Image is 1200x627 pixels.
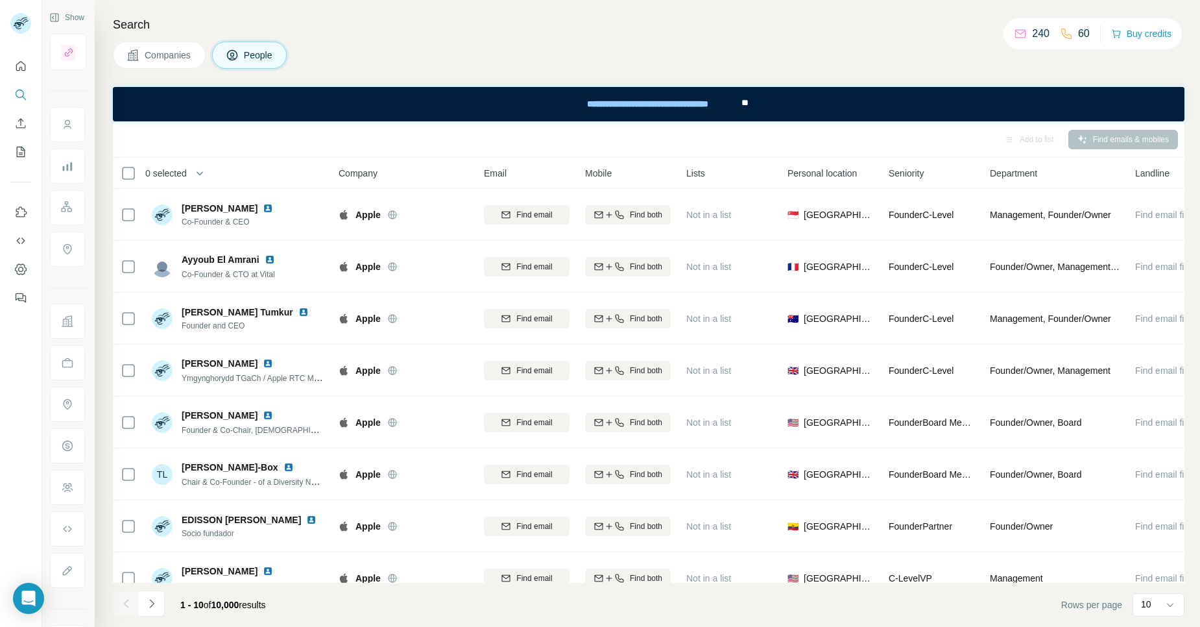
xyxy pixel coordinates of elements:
[180,600,204,610] span: 1 - 10
[787,260,798,273] span: 🇫🇷
[585,569,671,588] button: Find both
[889,365,954,376] span: Founder C-Level
[145,49,192,62] span: Companies
[787,364,798,377] span: 🇬🇧
[204,600,211,610] span: of
[686,210,731,220] span: Not in a list
[211,600,239,610] span: 10,000
[630,313,662,325] span: Find both
[263,410,273,421] img: LinkedIn logo
[339,573,349,584] img: Logo of Apple
[152,256,173,277] img: Avatar
[306,515,317,525] img: LinkedIn logo
[484,517,570,536] button: Find email
[990,416,1082,429] span: Founder/Owner, Board
[686,262,731,272] span: Not in a list
[889,469,983,480] span: Founder Board Member
[265,254,275,265] img: LinkedIn logo
[585,361,671,380] button: Find both
[804,416,873,429] span: [GEOGRAPHIC_DATA]
[516,313,552,325] span: Find email
[686,313,731,324] span: Not in a list
[40,8,93,27] button: Show
[804,260,873,273] span: [GEOGRAPHIC_DATA]
[516,572,552,584] span: Find email
[1135,573,1194,584] span: Find email first
[787,167,857,180] span: Personal location
[585,205,671,225] button: Find both
[484,309,570,328] button: Find email
[355,416,381,429] span: Apple
[484,205,570,225] button: Find email
[630,469,662,480] span: Find both
[516,469,552,480] span: Find email
[686,167,705,180] span: Lists
[182,476,376,487] span: Chair & Co-Founder - of a Diversity Network Association
[804,364,873,377] span: [GEOGRAPHIC_DATA]
[10,258,31,281] button: Dashboard
[1078,26,1090,42] p: 60
[484,257,570,277] button: Find email
[889,210,954,220] span: Founder C-Level
[630,521,662,532] span: Find both
[804,312,873,325] span: [GEOGRAPHIC_DATA]
[1135,469,1194,480] span: Find email first
[1135,313,1194,324] span: Find email first
[355,260,381,273] span: Apple
[1135,417,1194,428] span: Find email first
[516,365,552,376] span: Find email
[585,309,671,328] button: Find both
[804,572,873,585] span: [GEOGRAPHIC_DATA]
[889,521,952,532] span: Founder Partner
[516,521,552,532] span: Find email
[283,462,294,473] img: LinkedIn logo
[484,167,507,180] span: Email
[1032,26,1050,42] p: 240
[10,286,31,310] button: Feedback
[339,167,378,180] span: Company
[182,373,426,383] span: Ymgynghorydd TGaCh / Apple RTC Manager : [GEOGRAPHIC_DATA]
[182,357,258,370] span: [PERSON_NAME]
[182,424,342,435] span: Founder & Co-Chair, [DEMOGRAPHIC_DATA]
[355,468,381,481] span: Apple
[113,87,1184,121] iframe: Banner
[152,412,173,433] img: Avatar
[686,417,731,428] span: Not in a list
[152,308,173,329] img: Avatar
[686,521,731,532] span: Not in a list
[630,417,662,428] span: Find both
[152,360,173,381] img: Avatar
[630,572,662,584] span: Find both
[484,465,570,484] button: Find email
[990,208,1111,221] span: Management, Founder/Owner
[990,468,1082,481] span: Founder/Owner, Board
[990,260,1120,273] span: Founder/Owner, Management, R&D
[686,365,731,376] span: Not in a list
[484,413,570,432] button: Find email
[182,515,301,525] span: EDISSON [PERSON_NAME]
[10,201,31,224] button: Use Surfe on LinkedIn
[787,312,798,325] span: 🇦🇺
[787,208,798,221] span: 🇸🇬
[113,16,1184,34] h4: Search
[339,210,349,220] img: Logo of Apple
[182,565,258,578] span: [PERSON_NAME]
[1135,167,1170,180] span: Landline
[182,216,278,228] span: Co-Founder & CEO
[1061,598,1122,611] span: Rows per page
[686,469,731,480] span: Not in a list
[630,261,662,273] span: Find both
[152,464,173,485] div: TL
[182,270,275,279] span: Co-Founder & CTO at Vital
[1135,365,1194,376] span: Find email first
[787,416,798,429] span: 🇺🇸
[355,364,381,377] span: Apple
[585,517,671,536] button: Find both
[1135,210,1194,220] span: Find email first
[152,568,173,589] img: Avatar
[630,365,662,376] span: Find both
[182,253,259,266] span: Ayyoub El Amrani
[990,364,1110,377] span: Founder/Owner, Management
[484,361,570,380] button: Find email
